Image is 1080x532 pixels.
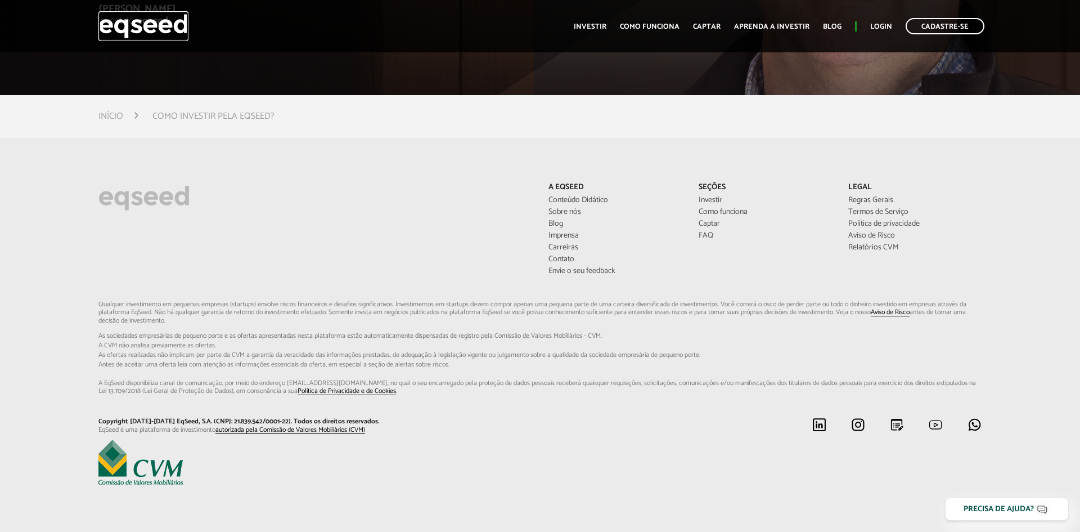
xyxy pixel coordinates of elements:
[848,208,982,216] a: Termos de Serviço
[548,183,682,193] p: A EqSeed
[967,418,982,432] img: whatsapp.svg
[871,309,910,316] a: Aviso de Risco
[152,109,274,124] li: Como Investir pela EqSeed?
[98,301,982,396] p: Qualquer investimento em pequenas empresas (startups) envolve riscos financeiros e desafios signi...
[548,232,682,240] a: Imprensa
[548,220,682,228] a: Blog
[699,183,832,193] p: Seções
[699,196,832,204] a: Investir
[848,244,982,252] a: Relatórios CVM
[548,196,682,204] a: Conteúdo Didático
[98,352,982,359] span: As ofertas realizadas não implicam por parte da CVM a garantia da veracidade das informações p...
[848,220,982,228] a: Política de privacidade
[870,23,892,30] a: Login
[215,427,365,434] a: autorizada pela Comissão de Valores Mobiliários (CVM)
[98,11,188,41] img: EqSeed
[98,418,532,426] p: Copyright [DATE]-[DATE] EqSeed, S.A. (CNPJ: 21.839.542/0001-22). Todos os direitos reservados.
[812,418,826,432] img: linkedin.svg
[98,440,183,485] img: EqSeed é uma plataforma de investimento autorizada pela Comissão de Valores Mobiliários (CVM)
[699,232,832,240] a: FAQ
[620,23,679,30] a: Como funciona
[98,361,982,368] span: Antes de aceitar uma oferta leia com atenção as informações essenciais da oferta, em especial...
[98,342,982,349] span: A CVM não analisa previamente as ofertas.
[848,183,982,193] p: Legal
[823,23,841,30] a: Blog
[734,23,809,30] a: Aprenda a investir
[98,183,190,213] img: EqSeed Logo
[699,208,832,216] a: Como funciona
[98,333,982,339] span: As sociedades empresárias de pequeno porte e as ofertas apresentadas nesta plataforma estão aut...
[298,388,396,395] a: Política de Privacidade e de Cookies
[98,112,123,121] a: Início
[848,196,982,204] a: Regras Gerais
[548,256,682,263] a: Contato
[699,220,832,228] a: Captar
[548,267,682,275] a: Envie o seu feedback
[693,23,721,30] a: Captar
[548,244,682,252] a: Carreiras
[851,418,865,432] img: instagram.svg
[98,426,532,434] p: EqSeed é uma plataforma de investimento
[906,18,984,34] a: Cadastre-se
[890,418,904,432] img: blog.svg
[929,418,943,432] img: youtube.svg
[848,232,982,240] a: Aviso de Risco
[574,23,606,30] a: Investir
[548,208,682,216] a: Sobre nós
